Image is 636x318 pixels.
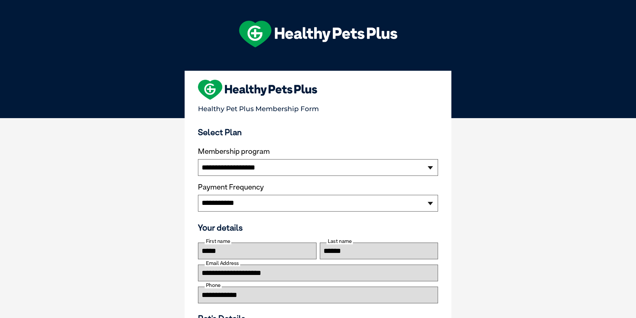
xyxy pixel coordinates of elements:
[205,260,240,266] label: Email Address
[198,223,438,233] h3: Your details
[205,238,231,244] label: First name
[239,21,397,47] img: hpp-logo-landscape-green-white.png
[327,238,353,244] label: Last name
[198,80,317,100] img: heart-shape-hpp-logo-large.png
[205,282,222,288] label: Phone
[198,147,438,156] label: Membership program
[198,183,264,192] label: Payment Frequency
[198,102,438,113] p: Healthy Pet Plus Membership Form
[198,127,438,137] h3: Select Plan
